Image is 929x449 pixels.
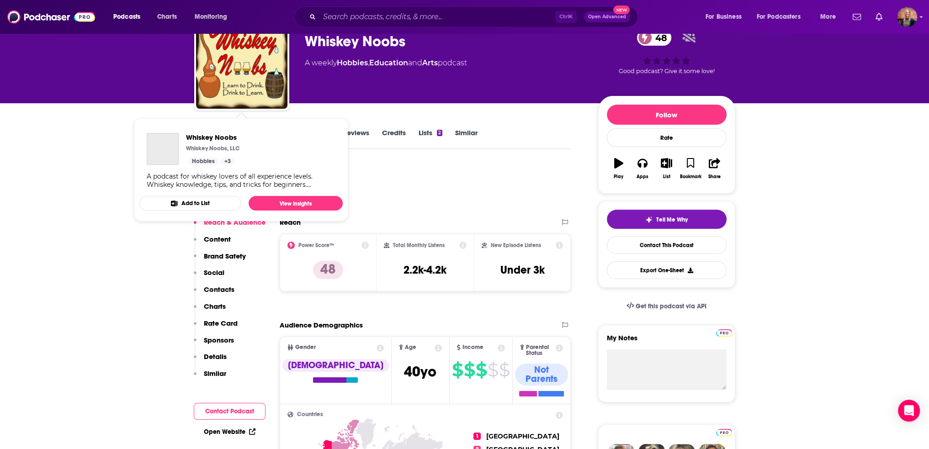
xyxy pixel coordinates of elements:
div: Open Intercom Messenger [898,400,920,422]
div: List [663,174,670,180]
span: $ [499,363,510,377]
div: A weekly podcast [305,58,467,69]
label: My Notes [607,333,727,349]
a: Hobbies [188,158,218,165]
span: Ctrl K [555,11,577,23]
a: Credits [382,128,406,149]
img: User Profile [897,7,917,27]
button: Charts [194,302,226,319]
a: Similar [455,128,478,149]
button: tell me why sparkleTell Me Why [607,210,727,229]
p: Contacts [204,285,234,294]
span: 1 [473,433,481,440]
div: Share [708,174,721,180]
button: Share [702,152,726,185]
button: Apps [631,152,654,185]
span: Monitoring [195,11,227,23]
a: Open Website [204,428,255,436]
h2: New Episode Listens [491,242,541,248]
span: For Business [706,11,742,23]
button: Contacts [194,285,234,302]
a: Charts [151,10,182,24]
span: Age [405,344,416,350]
button: Follow [607,105,727,125]
div: 2 [437,130,442,136]
a: Get this podcast via API [619,295,714,317]
p: Whiskey Noobs, LLC [186,145,240,152]
span: New [613,5,630,14]
button: Add to List [139,196,241,211]
img: Podchaser - Follow, Share and Rate Podcasts [7,8,95,26]
div: [DEMOGRAPHIC_DATA] [282,359,389,372]
div: Apps [637,174,648,180]
img: Podchaser Pro [716,329,732,337]
a: View Insights [249,196,343,211]
span: For Podcasters [757,11,801,23]
button: Export One-Sheet [607,261,727,279]
span: Countries [297,412,323,417]
h2: Power Score™ [298,242,334,248]
a: Education [369,58,408,67]
a: Whiskey Noobs [196,17,287,109]
a: 48 [637,30,672,46]
p: Social [204,268,224,277]
button: Rate Card [194,319,238,336]
a: Whiskey Noobs [186,133,240,142]
button: open menu [814,10,847,24]
h2: Total Monthly Listens [393,242,445,248]
span: Good podcast? Give it some love! [619,68,715,74]
a: Pro website [716,428,732,436]
span: Tell Me Why [656,216,688,223]
span: 48 [646,30,672,46]
h2: Audience Demographics [280,321,363,329]
button: List [654,152,678,185]
button: Details [194,352,227,369]
button: open menu [107,10,152,24]
button: Similar [194,369,226,386]
button: Content [194,235,231,252]
button: Play [607,152,631,185]
div: Not Parents [515,364,568,386]
button: open menu [188,10,239,24]
span: $ [488,363,498,377]
button: Open AdvancedNew [584,11,630,22]
span: $ [452,363,463,377]
span: 40 yo [404,363,436,380]
button: Social [194,268,224,285]
button: Sponsors [194,336,234,353]
a: Reviews [343,128,369,149]
a: Hobbies [337,58,368,67]
div: Play [614,174,623,180]
a: Whiskey Noobs [147,133,179,165]
img: Podchaser Pro [716,429,732,436]
span: Get this podcast via API [636,302,706,310]
p: Content [204,235,231,243]
input: Search podcasts, credits, & more... [319,10,555,24]
span: Podcasts [113,11,140,23]
span: Open Advanced [588,15,626,19]
span: Parental Status [526,344,554,356]
h3: Under 3k [500,263,545,277]
p: Brand Safety [204,252,246,260]
button: Bookmark [679,152,702,185]
p: Sponsors [204,336,234,344]
p: 48 [313,261,343,279]
button: Brand Safety [194,252,246,269]
span: and [408,58,422,67]
span: [GEOGRAPHIC_DATA] [486,432,559,440]
div: Search podcasts, credits, & more... [303,6,647,27]
div: Bookmark [679,174,701,180]
a: Contact This Podcast [607,236,727,254]
a: Arts [422,58,438,67]
span: Gender [295,344,316,350]
a: +3 [221,158,234,165]
button: open menu [751,10,814,24]
span: Charts [157,11,177,23]
div: 48Good podcast? Give it some love! [598,24,735,80]
span: Income [462,344,483,350]
a: Lists2 [419,128,442,149]
a: Pro website [716,328,732,337]
img: tell me why sparkle [645,216,653,223]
